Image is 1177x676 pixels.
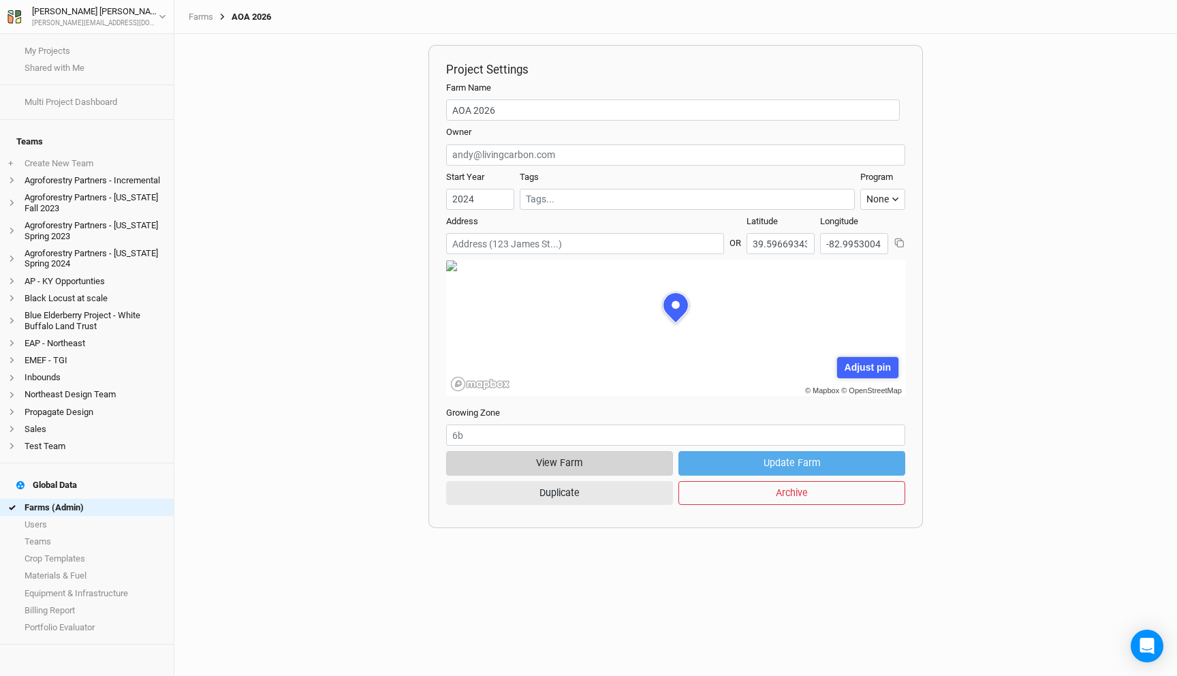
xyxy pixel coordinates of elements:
[32,5,159,18] div: [PERSON_NAME] [PERSON_NAME]
[8,158,13,169] span: +
[446,233,724,254] input: Address (123 James St...)
[841,386,902,395] a: © OpenStreetMap
[446,451,673,475] button: View Farm
[16,480,77,491] div: Global Data
[678,451,905,475] button: Update Farm
[820,233,888,254] input: Longitude
[446,481,673,505] button: Duplicate
[747,233,815,254] input: Latitude
[446,215,478,228] label: Address
[820,215,858,228] label: Longitude
[678,481,905,505] button: Archive
[189,12,213,22] a: Farms
[520,171,539,183] label: Tags
[1131,630,1163,662] div: Open Intercom Messenger
[7,4,167,29] button: [PERSON_NAME] [PERSON_NAME][PERSON_NAME][EMAIL_ADDRESS][DOMAIN_NAME]
[837,357,898,378] div: Adjust pin
[32,18,159,29] div: [PERSON_NAME][EMAIL_ADDRESS][DOMAIN_NAME]
[860,189,905,210] button: None
[446,189,514,210] input: Start Year
[866,192,889,206] div: None
[446,126,471,138] label: Owner
[446,407,500,419] label: Growing Zone
[446,425,905,446] input: 6b
[894,237,905,249] button: Copy
[213,12,271,22] div: AOA 2026
[729,226,741,249] div: OR
[446,63,905,76] h2: Project Settings
[450,376,510,392] a: Mapbox logo
[747,215,778,228] label: Latitude
[860,171,893,183] label: Program
[526,192,849,206] input: Tags...
[446,99,900,121] input: Project/Farm Name
[446,171,484,183] label: Start Year
[805,386,839,395] a: © Mapbox
[8,128,166,155] h4: Teams
[446,144,905,166] input: andy@livingcarbon.com
[446,82,491,94] label: Farm Name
